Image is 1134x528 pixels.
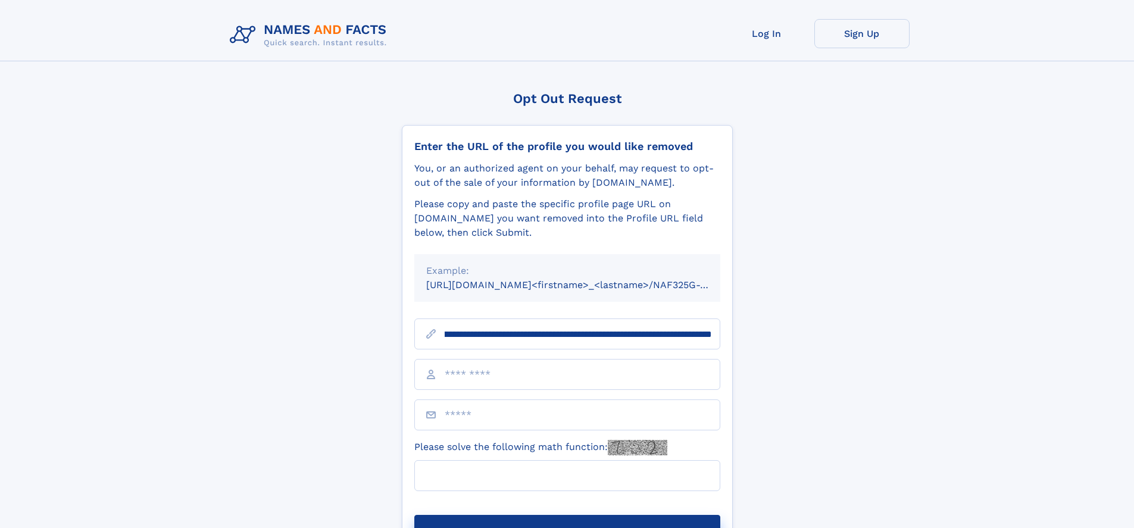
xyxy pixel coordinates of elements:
[426,279,743,290] small: [URL][DOMAIN_NAME]<firstname>_<lastname>/NAF325G-xxxxxxxx
[426,264,708,278] div: Example:
[402,91,733,106] div: Opt Out Request
[719,19,814,48] a: Log In
[414,140,720,153] div: Enter the URL of the profile you would like removed
[414,197,720,240] div: Please copy and paste the specific profile page URL on [DOMAIN_NAME] you want removed into the Pr...
[414,440,667,455] label: Please solve the following math function:
[414,161,720,190] div: You, or an authorized agent on your behalf, may request to opt-out of the sale of your informatio...
[225,19,396,51] img: Logo Names and Facts
[814,19,910,48] a: Sign Up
